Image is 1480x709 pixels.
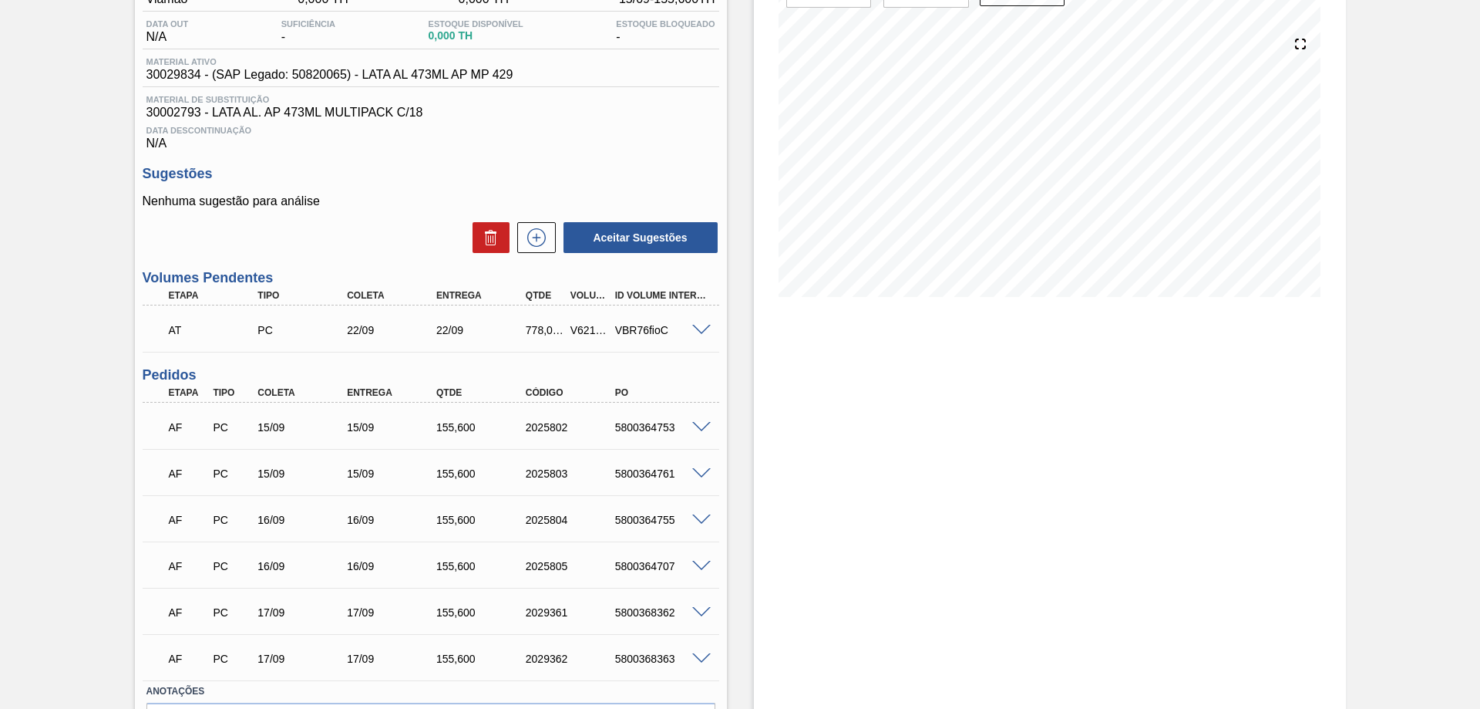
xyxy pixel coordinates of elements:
[169,468,207,480] p: AF
[146,57,513,66] span: Material ativo
[432,468,533,480] div: 155,600
[209,387,255,398] div: Tipo
[432,387,533,398] div: Qtde
[616,19,715,29] span: Estoque Bloqueado
[611,421,711,434] div: 5800364753
[611,606,711,619] div: 5800368362
[343,560,443,572] div: 16/09/2025
[465,222,510,253] div: Excluir Sugestões
[611,560,711,572] div: 5800364707
[146,680,715,703] label: Anotações
[611,387,711,398] div: PO
[343,653,443,665] div: 17/09/2025
[611,468,711,480] div: 5800364761
[143,270,719,286] h3: Volumes Pendentes
[611,653,711,665] div: 5800368363
[343,290,443,301] div: Coleta
[165,313,265,347] div: Aguardando Informações de Transporte
[281,19,335,29] span: Suficiência
[522,514,622,526] div: 2025804
[254,387,354,398] div: Coleta
[143,194,719,208] p: Nenhuma sugestão para análise
[169,653,207,665] p: AF
[209,606,255,619] div: Pedido de Compra
[343,514,443,526] div: 16/09/2025
[522,653,622,665] div: 2029362
[522,606,622,619] div: 2029361
[343,606,443,619] div: 17/09/2025
[522,468,622,480] div: 2025803
[254,606,354,619] div: 17/09/2025
[432,290,533,301] div: Entrega
[146,106,715,120] span: 30002793 - LATA AL. AP 473ML MULTIPACK C/18
[146,126,715,135] span: Data Descontinuação
[343,468,443,480] div: 15/09/2025
[169,560,207,572] p: AF
[510,222,556,253] div: Nova sugestão
[254,468,354,480] div: 15/09/2025
[209,653,255,665] div: Pedido de Compra
[522,324,568,336] div: 778,000
[209,468,255,480] div: Pedido de Compra
[169,606,207,619] p: AF
[254,324,354,336] div: Pedido de Compra
[165,596,211,630] div: Aguardando Faturamento
[522,560,622,572] div: 2025805
[432,421,533,434] div: 155,600
[432,606,533,619] div: 155,600
[429,30,523,42] span: 0,000 TH
[143,120,719,150] div: N/A
[563,222,718,253] button: Aceitar Sugestões
[143,367,719,383] h3: Pedidos
[432,324,533,336] div: 22/09/2025
[522,290,568,301] div: Qtde
[165,549,211,583] div: Aguardando Faturamento
[611,514,711,526] div: 5800364755
[567,290,613,301] div: Volume Portal
[209,560,255,572] div: Pedido de Compra
[343,324,443,336] div: 22/09/2025
[522,421,622,434] div: 2025802
[432,514,533,526] div: 155,600
[169,514,207,526] p: AF
[146,19,189,29] span: Data out
[343,421,443,434] div: 15/09/2025
[432,560,533,572] div: 155,600
[165,410,211,444] div: Aguardando Faturamento
[169,324,261,336] p: AT
[165,387,211,398] div: Etapa
[165,503,211,537] div: Aguardando Faturamento
[343,387,443,398] div: Entrega
[567,324,613,336] div: V621003
[146,95,715,104] span: Material de Substituição
[143,19,193,44] div: N/A
[169,421,207,434] p: AF
[522,387,622,398] div: Código
[277,19,339,44] div: -
[556,221,719,255] div: Aceitar Sugestões
[432,653,533,665] div: 155,600
[611,290,711,301] div: Id Volume Interno
[254,290,354,301] div: Tipo
[611,324,711,336] div: VBR76fioC
[612,19,718,44] div: -
[143,166,719,182] h3: Sugestões
[209,421,255,434] div: Pedido de Compra
[146,68,513,82] span: 30029834 - (SAP Legado: 50820065) - LATA AL 473ML AP MP 429
[254,653,354,665] div: 17/09/2025
[254,421,354,434] div: 15/09/2025
[209,514,255,526] div: Pedido de Compra
[165,290,265,301] div: Etapa
[165,642,211,676] div: Aguardando Faturamento
[429,19,523,29] span: Estoque Disponível
[254,514,354,526] div: 16/09/2025
[254,560,354,572] div: 16/09/2025
[165,457,211,491] div: Aguardando Faturamento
